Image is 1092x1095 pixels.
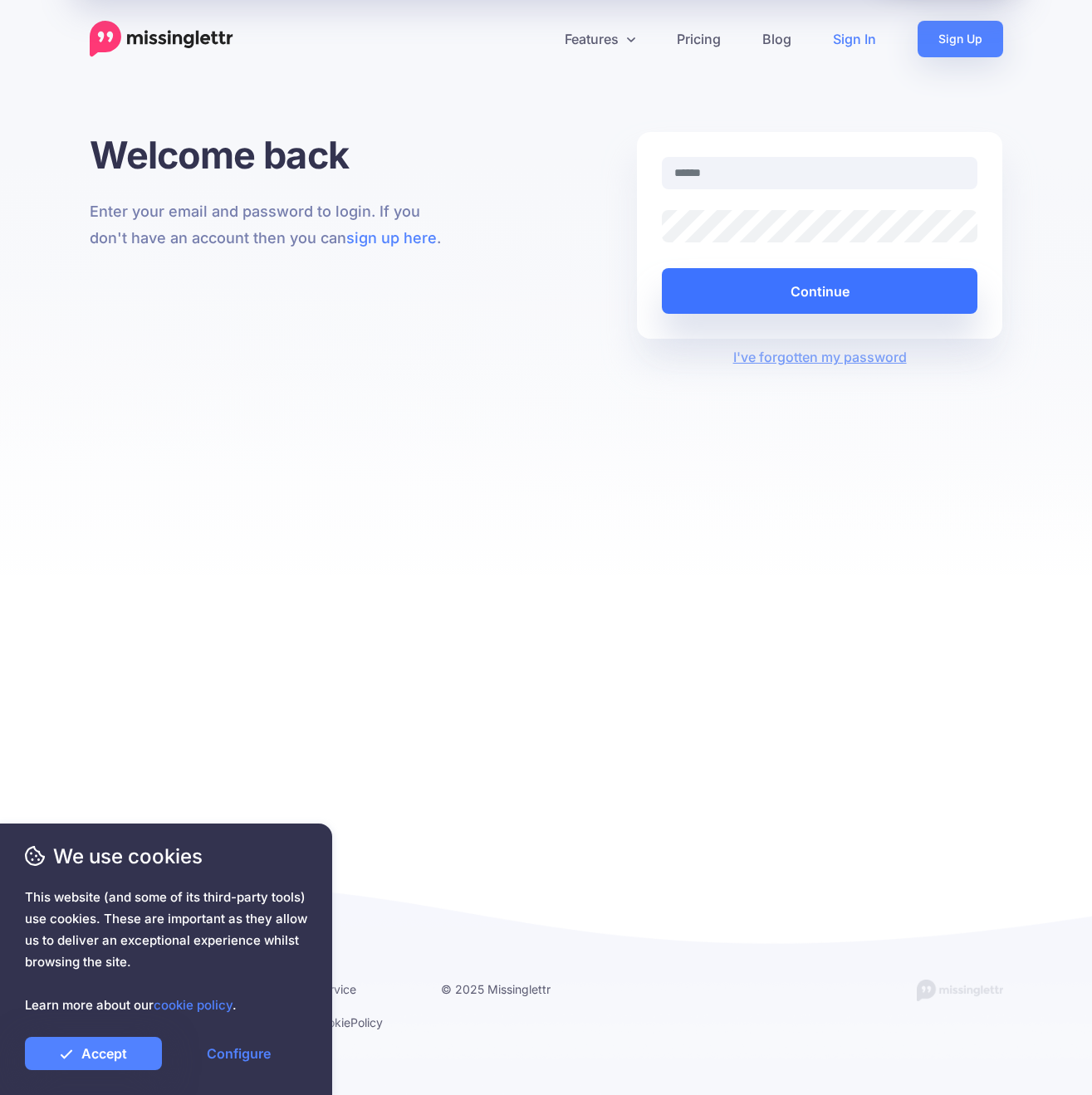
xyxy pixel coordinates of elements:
p: Enter your email and password to login. If you don't have an account then you can . [90,198,456,252]
h1: Welcome back [90,132,456,178]
a: Sign Up [918,21,1003,57]
a: cookie policy [154,997,233,1013]
span: We use cookies [25,842,307,871]
button: Continue [662,268,978,314]
li: & Policy [265,1012,416,1033]
a: Pricing [656,21,742,57]
a: sign up here [346,229,437,247]
span: This website (and some of its third-party tools) use cookies. These are important as they allow u... [25,887,307,1016]
a: Blog [742,21,812,57]
a: Accept [25,1037,162,1070]
a: Features [544,21,656,57]
a: Configure [170,1037,307,1070]
a: Sign In [812,21,897,57]
a: I've forgotten my password [733,349,907,365]
li: © 2025 Missinglettr [441,979,592,1000]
